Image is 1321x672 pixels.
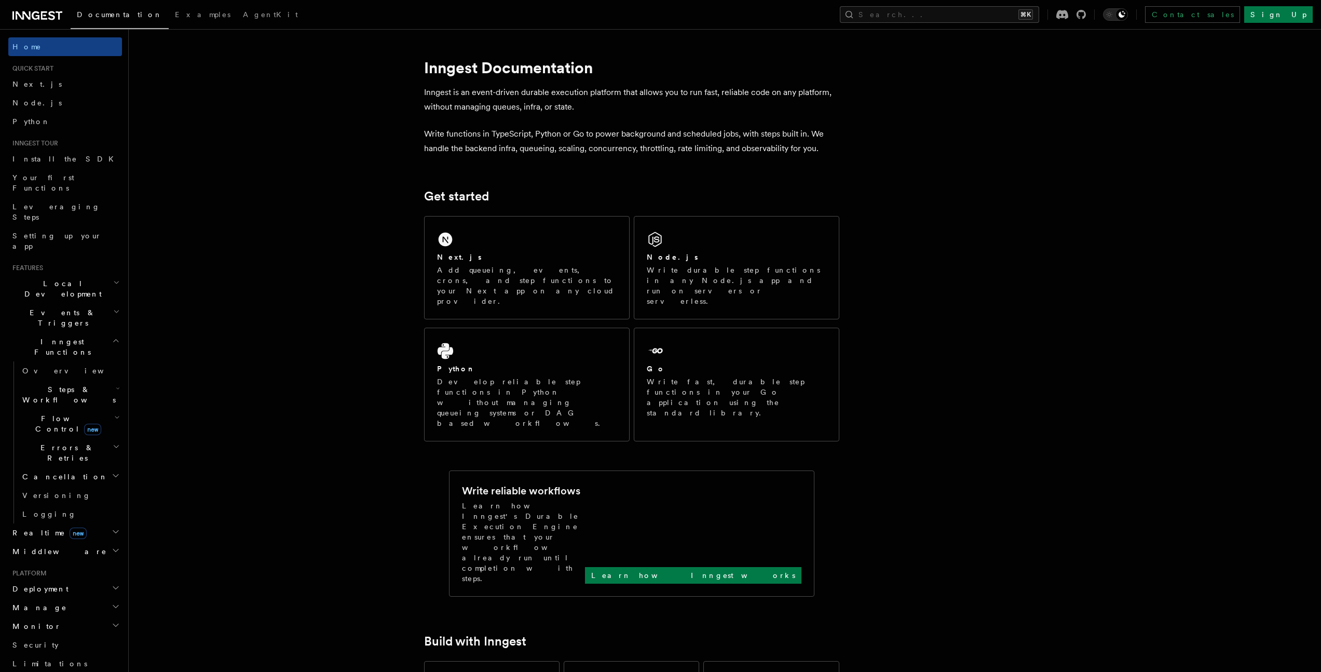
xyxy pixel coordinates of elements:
[12,117,50,126] span: Python
[8,332,122,361] button: Inngest Functions
[437,265,617,306] p: Add queueing, events, crons, and step functions to your Next app on any cloud provider.
[424,58,839,77] h1: Inngest Documentation
[18,409,122,438] button: Flow Controlnew
[424,328,630,441] a: PythonDevelop reliable step functions in Python without managing queueing systems or DAG based wo...
[12,641,59,649] span: Security
[8,602,67,613] span: Manage
[591,570,795,581] p: Learn how Inngest works
[8,93,122,112] a: Node.js
[8,197,122,226] a: Leveraging Steps
[12,80,62,88] span: Next.js
[647,265,826,306] p: Write durable step functions in any Node.js app and run on servers or serverless.
[1103,8,1128,21] button: Toggle dark mode
[8,528,87,538] span: Realtime
[8,542,122,561] button: Middleware
[8,546,107,557] span: Middleware
[8,584,69,594] span: Deployment
[8,150,122,168] a: Install the SDK
[18,467,122,486] button: Cancellation
[8,617,122,636] button: Monitor
[8,274,122,303] button: Local Development
[634,216,839,319] a: Node.jsWrite durable step functions in any Node.js app and run on servers or serverless.
[8,226,122,256] a: Setting up your app
[647,364,665,374] h2: Go
[424,189,489,204] a: Get started
[8,168,122,197] a: Your first Functions
[71,3,169,29] a: Documentation
[12,203,100,221] span: Leveraging Steps
[243,10,298,19] span: AgentKit
[18,413,114,434] span: Flow Control
[8,361,122,523] div: Inngest Functions
[424,85,839,114] p: Inngest is an event-driven durable execution platform that allows you to run fast, reliable code ...
[8,264,43,272] span: Features
[1018,9,1033,20] kbd: ⌘K
[237,3,304,28] a: AgentKit
[437,252,482,262] h2: Next.js
[1145,6,1240,23] a: Contact sales
[424,634,526,649] a: Build with Inngest
[18,442,113,463] span: Errors & Retries
[18,361,122,380] a: Overview
[8,621,61,631] span: Monitor
[462,483,580,498] h2: Write reliable workflows
[424,127,839,156] p: Write functions in TypeScript, Python or Go to power background and scheduled jobs, with steps bu...
[585,567,801,584] a: Learn how Inngest works
[169,3,237,28] a: Examples
[12,99,62,107] span: Node.js
[8,139,58,147] span: Inngest tour
[437,377,617,428] p: Develop reliable step functions in Python without managing queueing systems or DAG based workflows.
[647,377,826,418] p: Write fast, durable step functions in your Go application using the standard library.
[840,6,1039,23] button: Search...⌘K
[18,505,122,523] a: Logging
[8,37,122,56] a: Home
[22,491,91,500] span: Versioning
[22,367,129,375] span: Overview
[1244,6,1313,23] a: Sign Up
[8,303,122,332] button: Events & Triggers
[8,569,47,577] span: Platform
[18,380,122,409] button: Steps & Workflows
[8,75,122,93] a: Next.js
[647,252,698,262] h2: Node.js
[8,64,53,73] span: Quick start
[424,216,630,319] a: Next.jsAdd queueing, events, crons, and step functions to your Next app on any cloud provider.
[462,501,585,584] p: Learn how Inngest's Durable Execution Engine ensures that your workflow already run until complet...
[12,660,87,668] span: Limitations
[77,10,162,19] span: Documentation
[437,364,475,374] h2: Python
[8,598,122,617] button: Manage
[18,472,108,482] span: Cancellation
[8,112,122,131] a: Python
[22,510,76,518] span: Logging
[12,232,102,250] span: Setting up your app
[634,328,839,441] a: GoWrite fast, durable step functions in your Go application using the standard library.
[70,528,87,539] span: new
[12,155,120,163] span: Install the SDK
[12,173,74,192] span: Your first Functions
[18,384,116,405] span: Steps & Workflows
[84,424,101,435] span: new
[12,42,42,52] span: Home
[8,636,122,654] a: Security
[8,278,113,299] span: Local Development
[175,10,230,19] span: Examples
[8,580,122,598] button: Deployment
[18,486,122,505] a: Versioning
[8,337,112,357] span: Inngest Functions
[8,523,122,542] button: Realtimenew
[18,438,122,467] button: Errors & Retries
[8,307,113,328] span: Events & Triggers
